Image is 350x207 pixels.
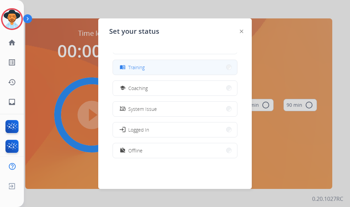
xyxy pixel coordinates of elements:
span: Set your status [109,27,159,36]
span: Logged In [128,126,149,133]
span: Training [128,64,145,71]
mat-icon: history [8,78,16,86]
span: Coaching [128,85,148,92]
mat-icon: home [8,39,16,47]
mat-icon: menu_book [120,64,126,70]
mat-icon: login [119,126,126,133]
mat-icon: school [120,85,126,91]
span: System Issue [128,105,157,113]
button: Logged In [113,122,237,137]
button: Coaching [113,81,237,95]
mat-icon: inbox [8,98,16,106]
mat-icon: phonelink_off [120,106,126,112]
button: Training [113,60,237,75]
button: System Issue [113,102,237,116]
span: Offline [128,147,143,154]
p: 0.20.1027RC [312,195,343,203]
mat-icon: list_alt [8,58,16,66]
img: close-button [240,30,243,33]
button: Offline [113,143,237,158]
img: avatar [2,10,21,29]
mat-icon: work_off [120,148,126,153]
